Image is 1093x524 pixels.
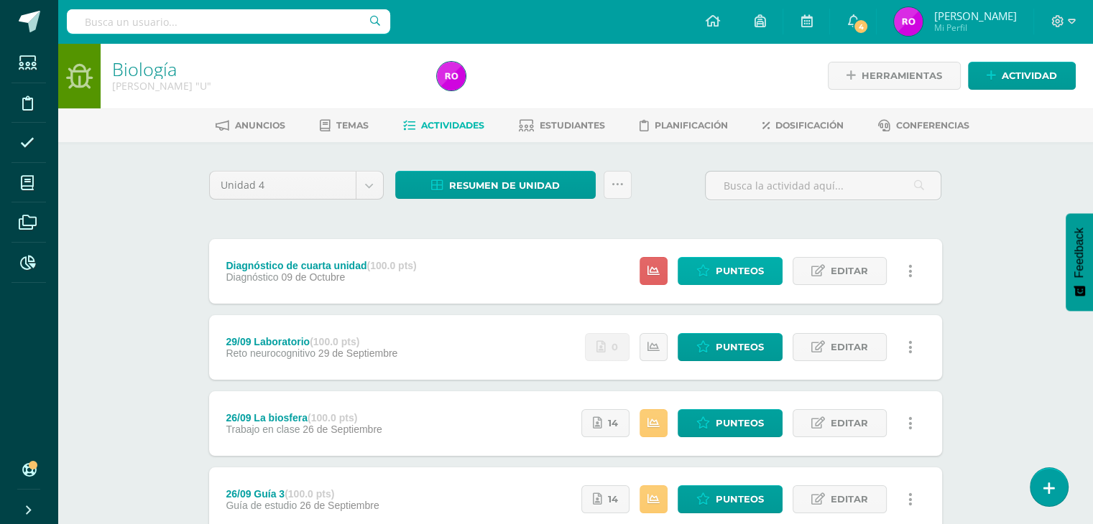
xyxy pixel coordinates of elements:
[112,79,420,93] div: Quinto Bachillerato 'U'
[878,114,969,137] a: Conferencias
[853,19,869,34] span: 4
[1073,228,1086,278] span: Feedback
[320,114,369,137] a: Temas
[226,500,297,511] span: Guía de estudio
[896,120,969,131] span: Conferencias
[706,172,941,200] input: Busca la actividad aquí...
[366,260,416,271] strong: (100.0 pts)
[831,410,868,436] span: Editar
[968,62,1076,90] a: Actividad
[226,336,397,347] div: 29/09 Laboratorio
[540,120,605,131] span: Estudiantes
[678,333,783,361] a: Punteos
[585,333,629,361] a: No se han realizado entregas
[716,486,764,513] span: Punteos
[1066,213,1093,311] button: Feedback - Mostrar encuesta
[716,258,764,284] span: Punteos
[226,271,278,283] span: Diagnóstico
[336,120,369,131] span: Temas
[831,486,868,513] span: Editar
[437,62,466,90] img: 66a715204c946aaac10ab2c26fd27ac0.png
[281,271,345,283] span: 09 de Octubre
[716,334,764,360] span: Punteos
[612,334,618,360] span: 0
[449,172,560,199] span: Resumen de unidad
[640,114,728,137] a: Planificación
[216,114,285,137] a: Anuncios
[226,347,315,359] span: Reto neurocognitivo
[1002,62,1057,89] span: Actividad
[112,59,420,79] h1: Biología
[308,412,357,424] strong: (100.0 pts)
[226,412,382,424] div: 26/09 La biosfera
[831,258,868,284] span: Editar
[862,62,942,89] span: Herramientas
[303,424,382,435] span: 26 de Septiembre
[894,7,923,36] img: 66a715204c946aaac10ab2c26fd27ac0.png
[235,120,285,131] span: Anuncios
[655,120,728,131] span: Planificación
[210,172,383,199] a: Unidad 4
[395,171,596,199] a: Resumen de unidad
[300,500,379,511] span: 26 de Septiembre
[285,488,334,500] strong: (100.0 pts)
[933,22,1016,34] span: Mi Perfil
[519,114,605,137] a: Estudiantes
[762,114,844,137] a: Dosificación
[226,260,416,271] div: Diagnóstico de cuarta unidad
[775,120,844,131] span: Dosificación
[226,488,379,500] div: 26/09 Guía 3
[933,9,1016,23] span: [PERSON_NAME]
[310,336,359,347] strong: (100.0 pts)
[221,172,345,199] span: Unidad 4
[581,409,629,437] a: 14
[831,334,868,360] span: Editar
[678,409,783,437] a: Punteos
[226,424,300,435] span: Trabajo en clase
[112,57,177,81] a: Biología
[67,9,390,34] input: Busca un usuario...
[581,485,629,513] a: 14
[716,410,764,436] span: Punteos
[421,120,484,131] span: Actividades
[318,347,398,359] span: 29 de Septiembre
[828,62,961,90] a: Herramientas
[678,257,783,285] a: Punteos
[608,410,618,436] span: 14
[608,486,618,513] span: 14
[403,114,484,137] a: Actividades
[678,485,783,513] a: Punteos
